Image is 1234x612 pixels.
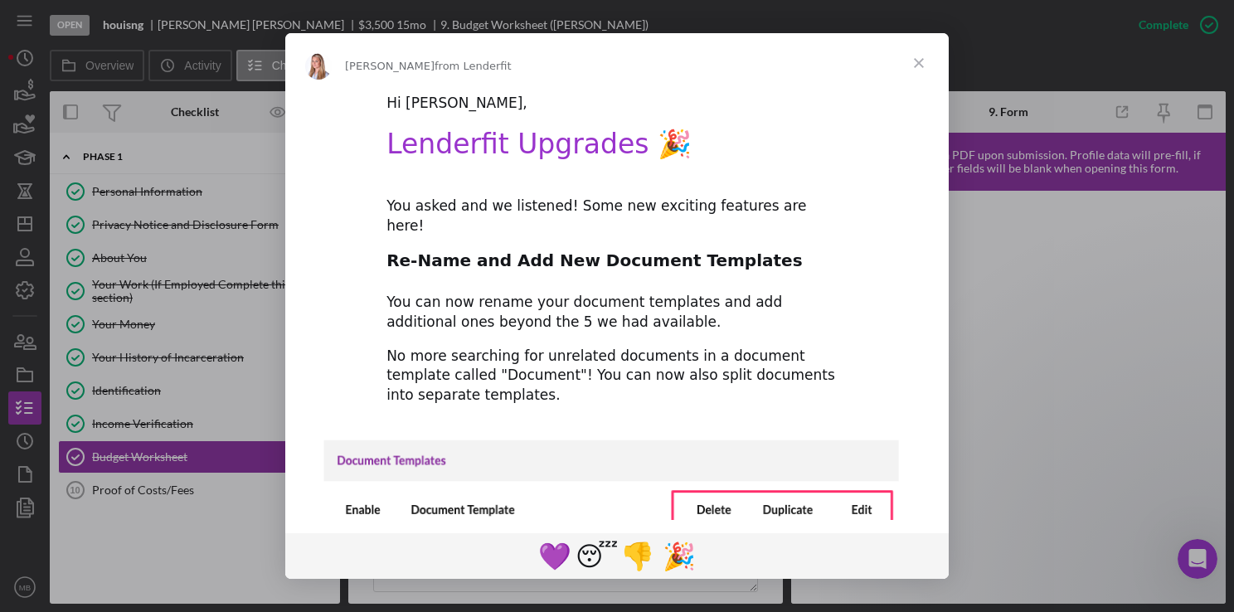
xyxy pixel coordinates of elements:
[621,541,654,572] span: 👎
[576,536,617,576] span: sleeping reaction
[663,541,696,572] span: 🎉
[386,197,848,236] div: You asked and we listened! Some new exciting features are here!
[386,250,848,280] h2: Re-Name and Add New Document Templates
[305,53,332,80] img: Profile image for Allison
[534,536,576,576] span: purple heart reaction
[386,347,848,406] div: No more searching for unrelated documents in a document template called "Document"! You can now a...
[435,60,512,72] span: from Lenderfit
[386,94,848,114] div: Hi [PERSON_NAME],
[658,536,700,576] span: tada reaction
[345,60,435,72] span: [PERSON_NAME]
[617,536,658,576] span: 1 reaction
[538,541,571,572] span: 💜
[889,33,949,93] span: Close
[576,541,618,572] span: 😴
[386,293,848,333] div: You can now rename your document templates and add additional ones beyond the 5 we had available.
[386,128,848,172] h1: Lenderfit Upgrades 🎉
